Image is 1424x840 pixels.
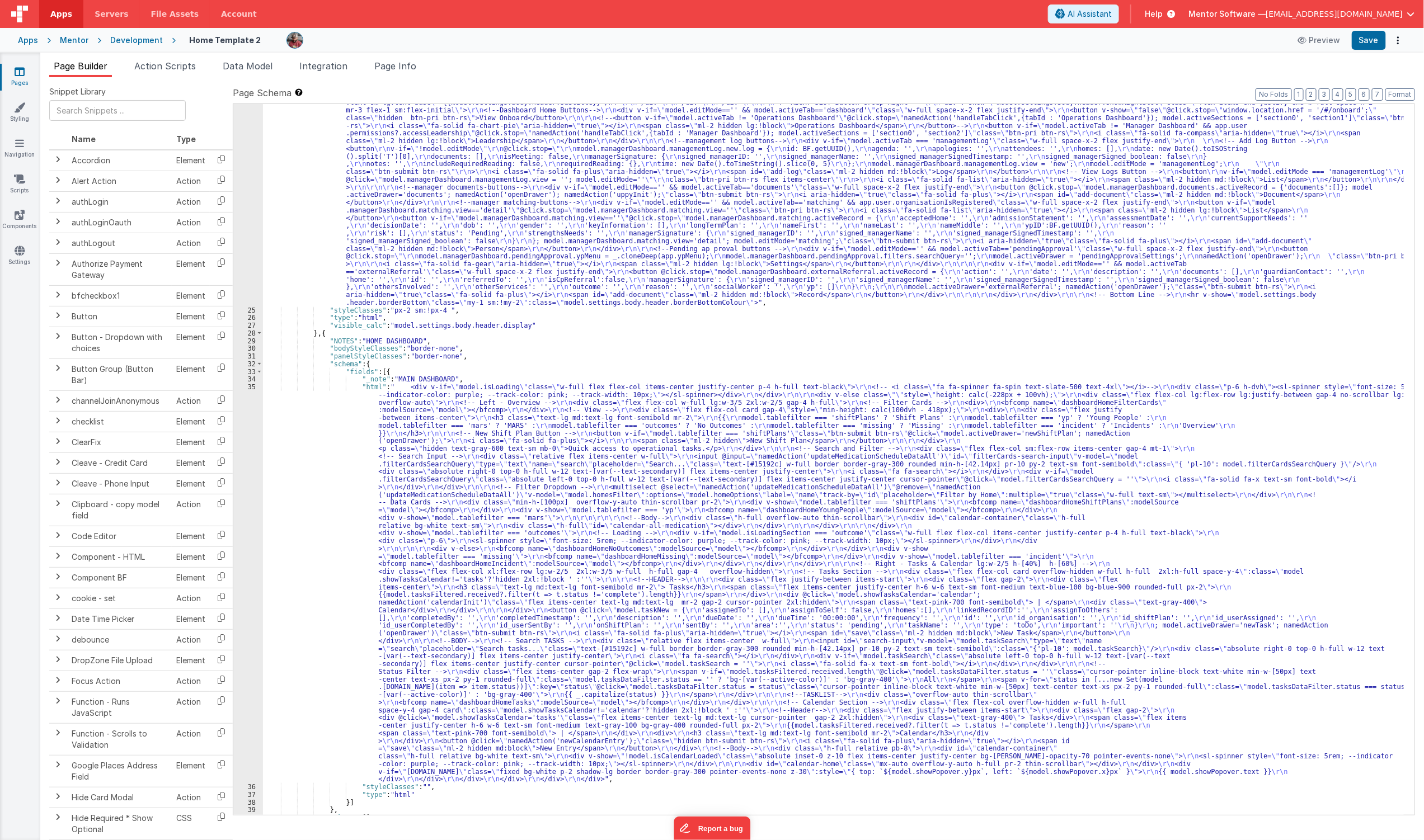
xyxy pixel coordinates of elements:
button: 6 [1359,88,1370,101]
td: cookie - set [67,588,172,608]
td: Code Editor [67,526,172,546]
span: Page Builder [54,60,107,72]
div: 32 [233,360,263,368]
span: Mentor Software — [1188,8,1266,20]
td: debounce [67,629,172,650]
img: eba322066dbaa00baf42793ca2fab581 [287,32,303,48]
td: CSS [172,808,210,839]
td: Element [172,306,210,327]
td: Action [172,233,210,253]
td: Hide Required * Show Optional [67,808,172,839]
span: Integration [299,60,347,72]
td: Action [172,671,210,691]
div: 26 [233,314,263,322]
td: Alert Action [67,171,172,191]
td: Action [172,691,210,723]
td: Action [172,588,210,608]
span: Help [1145,8,1163,20]
td: ClearFix [67,432,172,452]
td: Component BF [67,567,172,588]
span: AI Assistant [1068,8,1112,20]
div: 40 [233,814,263,822]
td: Element [172,473,210,494]
div: 29 [233,337,263,345]
button: Save [1352,31,1386,50]
td: Function - Runs JavaScript [67,691,172,723]
td: Element [172,650,210,671]
div: 37 [233,791,263,799]
td: Accordion [67,150,172,171]
div: 34 [233,375,263,383]
span: Action Scripts [134,60,196,72]
div: 31 [233,352,263,360]
td: Hide Card Modal [67,787,172,808]
span: File Assets [151,8,199,20]
td: Action [172,390,210,411]
span: Apps [50,8,72,20]
td: Function - Scrolls to Validation [67,723,172,755]
td: Component - HTML [67,546,172,567]
td: bfcheckbox1 [67,285,172,306]
td: Authorize Payment Gateway [67,253,172,285]
td: Clipboard - copy model field [67,494,172,526]
div: 38 [233,799,263,806]
iframe: Marker.io feedback button [674,817,750,840]
span: Page Info [374,60,416,72]
td: Button [67,306,172,327]
td: Element [172,546,210,567]
td: Button - Dropdown with choices [67,327,172,358]
td: Action [172,212,210,233]
div: 27 [233,322,263,329]
div: 30 [233,345,263,352]
td: Button Group (Button Bar) [67,358,172,390]
td: Element [172,150,210,171]
span: [EMAIL_ADDRESS][DOMAIN_NAME] [1266,8,1403,20]
td: DropZone File Upload [67,650,172,671]
td: Action [172,191,210,212]
div: Apps [18,35,38,46]
td: Element [172,432,210,452]
td: Action [172,171,210,191]
td: Cleave - Phone Input [67,473,172,494]
td: Element [172,452,210,473]
div: Mentor [60,35,88,46]
button: 5 [1346,88,1356,101]
span: Data Model [223,60,272,72]
span: Type [176,134,196,144]
h4: Home Template 2 [189,36,261,44]
button: AI Assistant [1048,4,1119,23]
span: Servers [95,8,128,20]
div: 25 [233,306,263,314]
button: 1 [1294,88,1304,101]
div: 28 [233,329,263,337]
td: checklist [67,411,172,432]
td: Element [172,526,210,546]
div: 39 [233,806,263,814]
td: Action [172,787,210,808]
span: Page Schema [233,86,292,100]
td: Element [172,358,210,390]
td: Action [172,494,210,526]
button: 7 [1372,88,1383,101]
td: Action [172,629,210,650]
div: Development [110,35,163,46]
button: Preview [1291,31,1347,49]
span: Name [72,134,96,144]
td: Date Time Picker [67,608,172,629]
button: 3 [1319,88,1330,101]
div: 24 [233,68,263,306]
div: 33 [233,368,263,376]
button: 2 [1306,88,1317,101]
td: Cleave - Credit Card [67,452,172,473]
td: Element [172,285,210,306]
td: Element [172,253,210,285]
span: Snippet Library [49,86,106,97]
button: Options [1390,32,1406,48]
td: Google Places Address Field [67,755,172,787]
td: Focus Action [67,671,172,691]
div: 36 [233,783,263,791]
td: authLoginOauth [67,212,172,233]
button: No Folds [1256,88,1292,101]
td: Element [172,411,210,432]
div: 35 [233,383,263,783]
